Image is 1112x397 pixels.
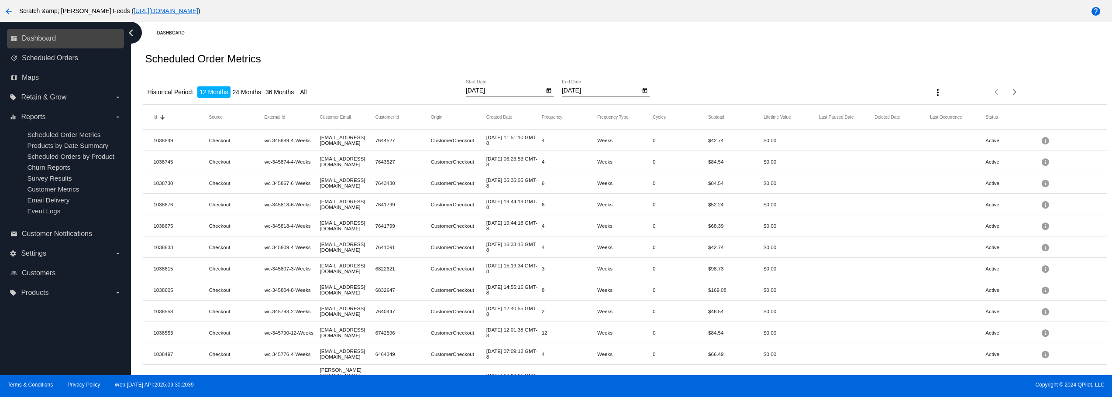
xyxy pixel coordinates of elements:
[988,83,1006,101] button: Previous page
[708,114,724,120] button: Change sorting for Subtotal
[265,349,320,359] mat-cell: wc-345776-4-Weeks
[209,157,264,167] mat-cell: Checkout
[653,178,708,188] mat-cell: 0
[27,196,69,204] a: Email Delivery
[27,153,114,160] a: Scheduled Orders by Product
[486,239,542,255] mat-cell: [DATE] 16:33:15 GMT-8
[153,306,209,316] mat-cell: 1038558
[708,178,764,188] mat-cell: $84.54
[1006,83,1023,101] button: Next page
[1091,6,1101,17] mat-icon: help
[153,114,157,120] button: Change sorting for Id
[263,86,296,98] li: 36 Months
[985,285,1041,295] mat-cell: Active
[21,113,45,121] span: Reports
[1041,155,1051,168] mat-icon: info
[21,93,66,101] span: Retain & Grow
[153,349,209,359] mat-cell: 1038497
[265,242,320,252] mat-cell: wc-345809-4-Weeks
[985,349,1041,359] mat-cell: Active
[764,221,819,231] mat-cell: $0.00
[431,328,486,338] mat-cell: CustomerCheckout
[265,114,286,120] button: Change sorting for OriginalExternalId
[764,114,791,120] button: Change sorting for LifetimeValue
[10,289,17,296] i: local_offer
[265,328,320,338] mat-cell: wc-345790-12-Weeks
[27,175,72,182] a: Survey Results
[115,382,194,388] a: Web:[DATE] API:2025.09.30.2039
[320,325,375,340] mat-cell: [EMAIL_ADDRESS][DOMAIN_NAME]
[27,207,60,215] a: Event Logs
[22,74,39,82] span: Maps
[708,373,764,383] mat-cell: $84.54
[431,264,486,274] mat-cell: CustomerCheckout
[1041,133,1051,147] mat-icon: info
[22,54,78,62] span: Scheduled Orders
[197,86,230,98] li: 12 Months
[320,218,375,233] mat-cell: [EMAIL_ADDRESS][DOMAIN_NAME]
[209,242,264,252] mat-cell: Checkout
[1041,240,1051,254] mat-icon: info
[764,199,819,209] mat-cell: $0.00
[640,86,650,95] button: Open calendar
[375,373,431,383] mat-cell: 7637849
[153,157,209,167] mat-cell: 1038745
[265,264,320,274] mat-cell: wc-345807-3-Weeks
[985,135,1041,145] mat-cell: Active
[597,157,653,167] mat-cell: Weeks
[27,142,108,149] a: Products by Date Summary
[597,349,653,359] mat-cell: Weeks
[431,115,486,120] mat-header-cell: Origin
[486,303,542,319] mat-cell: [DATE] 12:40:55 GMT-8
[10,74,17,81] i: map
[10,31,121,45] a: dashboard Dashboard
[653,285,708,295] mat-cell: 0
[320,132,375,148] mat-cell: [EMAIL_ADDRESS][DOMAIN_NAME]
[10,250,17,257] i: settings
[114,94,121,101] i: arrow_drop_down
[265,157,320,167] mat-cell: wc-345874-4-Weeks
[114,289,121,296] i: arrow_drop_down
[653,221,708,231] mat-cell: 0
[542,114,562,120] button: Change sorting for Frequency
[209,306,264,316] mat-cell: Checkout
[375,221,431,231] mat-cell: 7641799
[431,306,486,316] mat-cell: CustomerCheckout
[153,328,209,338] mat-cell: 1038553
[542,221,597,231] mat-cell: 4
[10,51,121,65] a: update Scheduled Orders
[486,260,542,276] mat-cell: [DATE] 15:19:34 GMT-8
[27,131,100,138] a: Scheduled Order Metrics
[209,115,264,120] mat-header-cell: Source
[653,242,708,252] mat-cell: 0
[10,113,17,120] i: equalizer
[486,196,542,212] mat-cell: [DATE] 19:44:19 GMT-8
[653,157,708,167] mat-cell: 0
[708,285,764,295] mat-cell: $169.08
[542,242,597,252] mat-cell: 4
[764,285,819,295] mat-cell: $0.00
[1041,219,1051,233] mat-icon: info
[1041,283,1051,297] mat-icon: info
[542,306,597,316] mat-cell: 2
[265,199,320,209] mat-cell: wc-345818-6-Weeks
[985,328,1041,338] mat-cell: Active
[764,135,819,145] mat-cell: $0.00
[653,264,708,274] mat-cell: 0
[597,328,653,338] mat-cell: Weeks
[1041,176,1051,190] mat-icon: info
[985,157,1041,167] mat-cell: Active
[375,199,431,209] mat-cell: 7641799
[431,285,486,295] mat-cell: CustomerCheckout
[544,86,554,95] button: Open calendar
[145,53,261,65] h2: Scheduled Order Metrics
[653,306,708,316] mat-cell: 0
[10,71,121,85] a: map Maps
[153,199,209,209] mat-cell: 1038676
[985,306,1041,316] mat-cell: Active
[21,289,48,297] span: Products
[124,26,138,40] i: chevron_left
[764,178,819,188] mat-cell: $0.00
[209,221,264,231] mat-cell: Checkout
